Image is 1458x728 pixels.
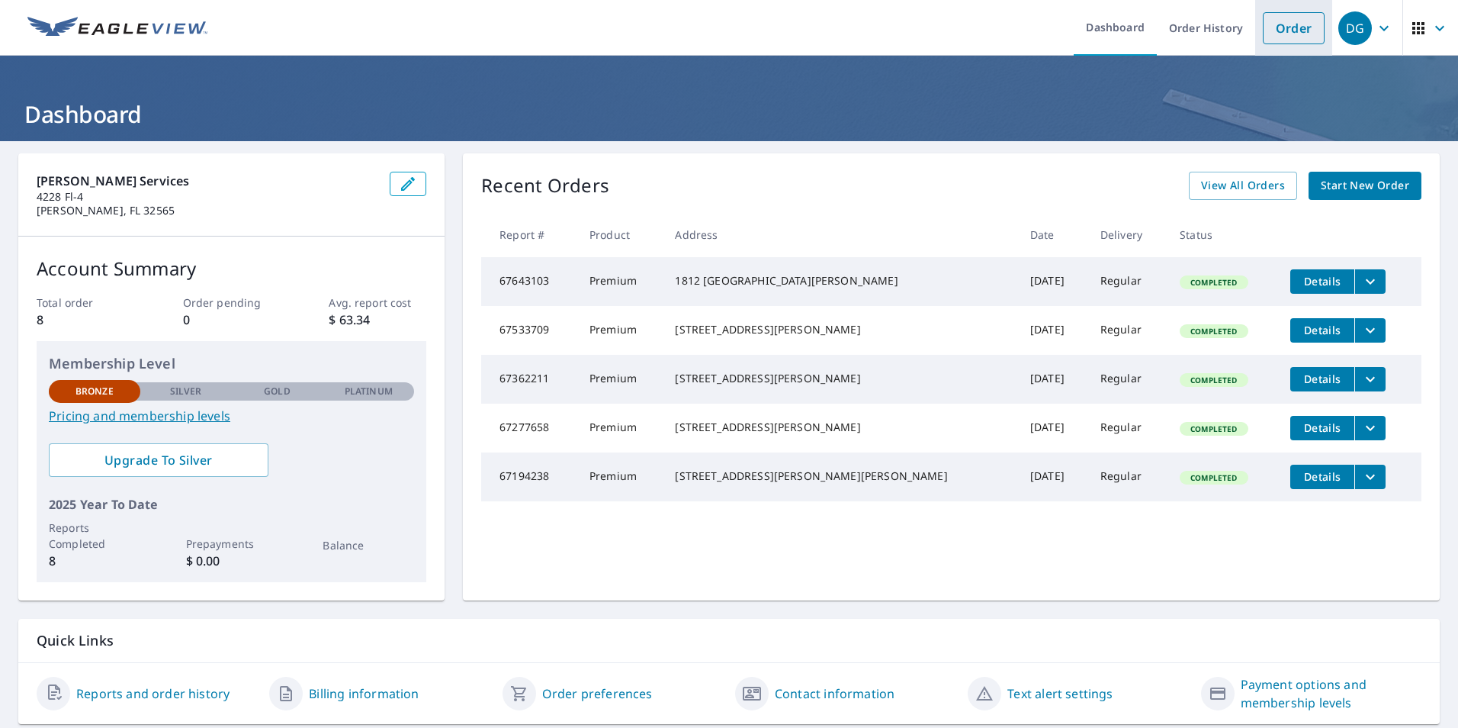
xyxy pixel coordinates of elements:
[1354,367,1386,391] button: filesDropdownBtn-67362211
[37,255,426,282] p: Account Summary
[577,257,663,306] td: Premium
[1018,257,1088,306] td: [DATE]
[481,404,577,453] td: 67277658
[675,322,1005,337] div: [STREET_ADDRESS][PERSON_NAME]
[37,311,134,329] p: 8
[481,355,577,404] td: 67362211
[1309,172,1421,200] a: Start New Order
[481,212,577,257] th: Report #
[76,685,230,703] a: Reports and order history
[1088,257,1167,306] td: Regular
[675,371,1005,386] div: [STREET_ADDRESS][PERSON_NAME]
[1299,469,1345,484] span: Details
[675,420,1005,435] div: [STREET_ADDRESS][PERSON_NAME]
[1088,306,1167,355] td: Regular
[1299,420,1345,435] span: Details
[1201,176,1285,195] span: View All Orders
[1290,416,1354,440] button: detailsBtn-67277658
[1321,176,1409,195] span: Start New Order
[1354,269,1386,294] button: filesDropdownBtn-67643103
[264,385,290,398] p: Gold
[1241,675,1421,712] a: Payment options and membership levels
[1088,212,1167,257] th: Delivery
[675,469,1005,484] div: [STREET_ADDRESS][PERSON_NAME][PERSON_NAME]
[49,443,268,477] a: Upgrade To Silver
[1338,11,1372,45] div: DG
[49,552,140,570] p: 8
[663,212,1017,257] th: Address
[183,311,281,329] p: 0
[675,273,1005,288] div: 1812 [GEOGRAPHIC_DATA][PERSON_NAME]
[775,685,894,703] a: Contact information
[1018,212,1088,257] th: Date
[577,453,663,501] td: Premium
[329,295,426,311] p: Avg. report cost
[49,520,140,552] p: Reports Completed
[37,204,377,217] p: [PERSON_NAME], FL 32565
[49,407,414,425] a: Pricing and membership levels
[481,172,609,200] p: Recent Orders
[1263,12,1325,44] a: Order
[329,311,426,329] p: $ 63.34
[1299,274,1345,288] span: Details
[1299,323,1345,337] span: Details
[186,552,278,570] p: $ 0.00
[37,295,134,311] p: Total order
[37,631,1421,650] p: Quick Links
[61,452,256,469] span: Upgrade To Silver
[37,172,377,190] p: [PERSON_NAME] Services
[1181,326,1246,337] span: Completed
[1181,424,1246,434] span: Completed
[1167,212,1278,257] th: Status
[1088,355,1167,404] td: Regular
[49,495,414,514] p: 2025 Year To Date
[1354,465,1386,489] button: filesDropdownBtn-67194238
[1007,685,1113,703] a: Text alert settings
[577,355,663,404] td: Premium
[1088,404,1167,453] td: Regular
[481,257,577,306] td: 67643103
[1290,367,1354,391] button: detailsBtn-67362211
[577,306,663,355] td: Premium
[27,17,207,40] img: EV Logo
[345,385,393,398] p: Platinum
[481,306,577,355] td: 67533709
[481,453,577,501] td: 67194238
[1018,404,1088,453] td: [DATE]
[1018,453,1088,501] td: [DATE]
[1018,355,1088,404] td: [DATE]
[37,190,377,204] p: 4228 Fl-4
[1181,277,1246,288] span: Completed
[1299,372,1345,386] span: Details
[323,537,414,553] p: Balance
[1354,416,1386,440] button: filesDropdownBtn-67277658
[577,212,663,257] th: Product
[1189,172,1297,200] a: View All Orders
[170,385,202,398] p: Silver
[309,685,419,703] a: Billing information
[1018,306,1088,355] td: [DATE]
[18,98,1440,130] h1: Dashboard
[75,385,114,398] p: Bronze
[183,295,281,311] p: Order pending
[49,353,414,374] p: Membership Level
[1290,318,1354,343] button: detailsBtn-67533709
[1290,465,1354,489] button: detailsBtn-67194238
[186,536,278,552] p: Prepayments
[1290,269,1354,294] button: detailsBtn-67643103
[1181,472,1246,483] span: Completed
[1354,318,1386,343] button: filesDropdownBtn-67533709
[1181,375,1246,385] span: Completed
[577,404,663,453] td: Premium
[1088,453,1167,501] td: Regular
[542,685,653,703] a: Order preferences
